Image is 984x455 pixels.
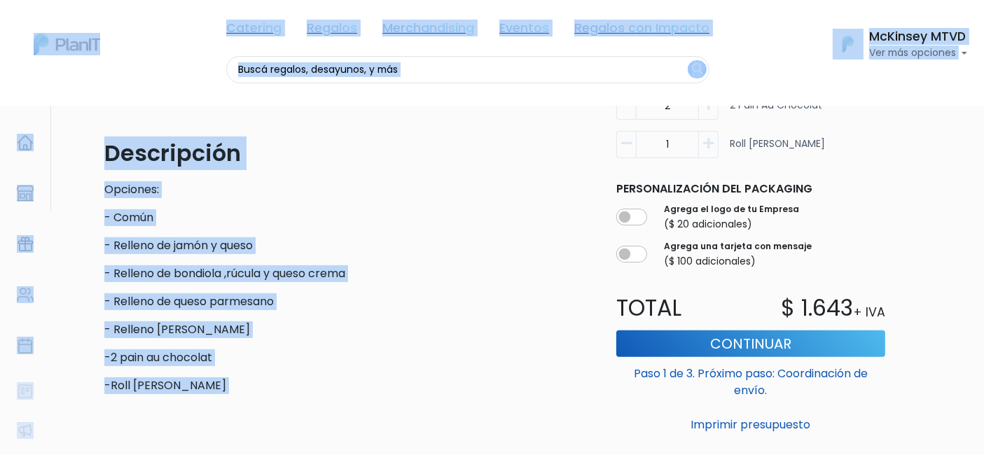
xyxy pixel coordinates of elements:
[824,26,967,62] button: PlanIt Logo McKinsey MTVD Ver más opciones
[104,265,588,282] p: - Relleno de bondiola ,rúcula y queso crema
[17,337,34,354] img: calendar-87d922413cdce8b2cf7b7f5f62616a5cf9e4887200fb71536465627b3292af00.svg
[692,63,702,76] img: search_button-432b6d5273f82d61273b3651a40e1bd1b912527efae98b1b7a1b2c0702e16a8d.svg
[853,303,885,321] p: + IVA
[226,56,709,83] input: Buscá regalos, desayunos, y más
[17,422,34,439] img: partners-52edf745621dab592f3b2c58e3bca9d71375a7ef29c3b500c9f145b62cc070d4.svg
[104,349,588,366] p: -2 pain au chocolat
[616,360,886,399] p: Paso 1 de 3. Próximo paso: Coordinación de envío.
[104,377,588,394] p: -Roll [PERSON_NAME]
[833,29,864,59] img: PlanIt Logo
[34,34,100,55] img: PlanIt Logo
[307,22,357,39] a: Regalos
[616,330,886,357] button: Continuar
[574,22,709,39] a: Regalos con Impacto
[869,48,967,58] p: Ver más opciones
[17,236,34,253] img: campaigns-02234683943229c281be62815700db0a1741e53638e28bf9629b52c665b00959.svg
[616,181,886,197] p: Personalización del packaging
[730,98,822,125] p: 2 Pain au chocolat
[104,136,588,170] p: Descripción
[664,240,812,253] label: Agrega una tarjeta con mensaje
[72,13,202,41] div: ¿Necesitás ayuda?
[616,413,886,437] button: Imprimir presupuesto
[664,203,799,216] label: Agrega el logo de tu Empresa
[104,209,588,226] p: - Común
[226,22,282,39] a: Catering
[17,286,34,303] img: people-662611757002400ad9ed0e3c099ab2801c6687ba6c219adb57efc949bc21e19d.svg
[664,217,799,232] p: ($ 20 adicionales)
[382,22,474,39] a: Merchandising
[499,22,549,39] a: Eventos
[608,291,751,325] p: Total
[730,136,825,164] p: Roll [PERSON_NAME]
[17,383,34,400] img: feedback-78b5a0c8f98aac82b08bfc38622c3050aee476f2c9584af64705fc4e61158814.svg
[104,237,588,254] p: - Relleno de jamón y queso
[104,321,588,338] p: - Relleno [PERSON_NAME]
[869,31,967,43] h6: McKinsey MTVD
[104,181,588,198] p: Opciones:
[104,293,588,310] p: - Relleno de queso parmesano
[664,254,812,269] p: ($ 100 adicionales)
[17,185,34,202] img: marketplace-4ceaa7011d94191e9ded77b95e3339b90024bf715f7c57f8cf31f2d8c509eaba.svg
[781,291,853,325] p: $ 1.643
[17,134,34,151] img: home-e721727adea9d79c4d83392d1f703f7f8bce08238fde08b1acbfd93340b81755.svg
